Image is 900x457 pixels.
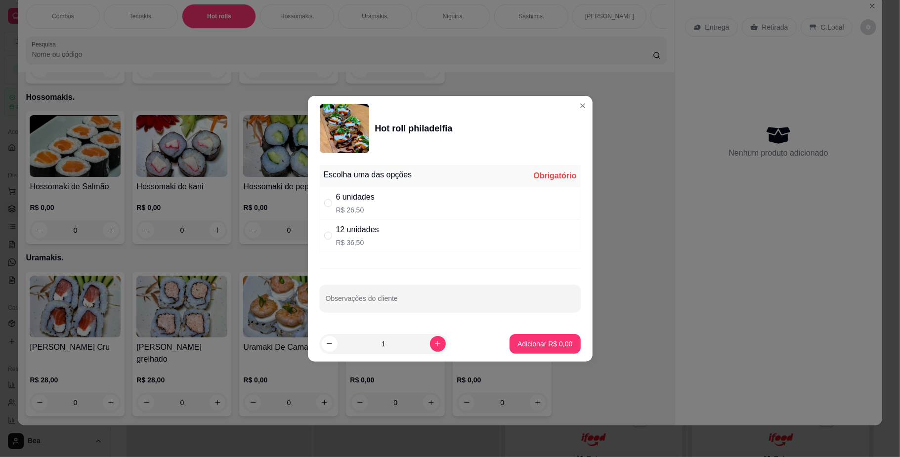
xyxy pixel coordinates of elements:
[375,122,453,135] div: Hot roll philadelfia
[517,339,572,349] p: Adicionar R$ 0,00
[324,169,412,181] div: Escolha uma das opções
[322,336,338,352] button: decrease-product-quantity
[336,238,379,248] p: R$ 36,50
[430,336,446,352] button: increase-product-quantity
[336,205,375,215] p: R$ 26,50
[336,191,375,203] div: 6 unidades
[320,104,369,153] img: product-image
[326,297,575,307] input: Observações do cliente
[533,170,576,182] div: Obrigatório
[336,224,379,236] div: 12 unidades
[510,334,580,354] button: Adicionar R$ 0,00
[575,98,591,114] button: Close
